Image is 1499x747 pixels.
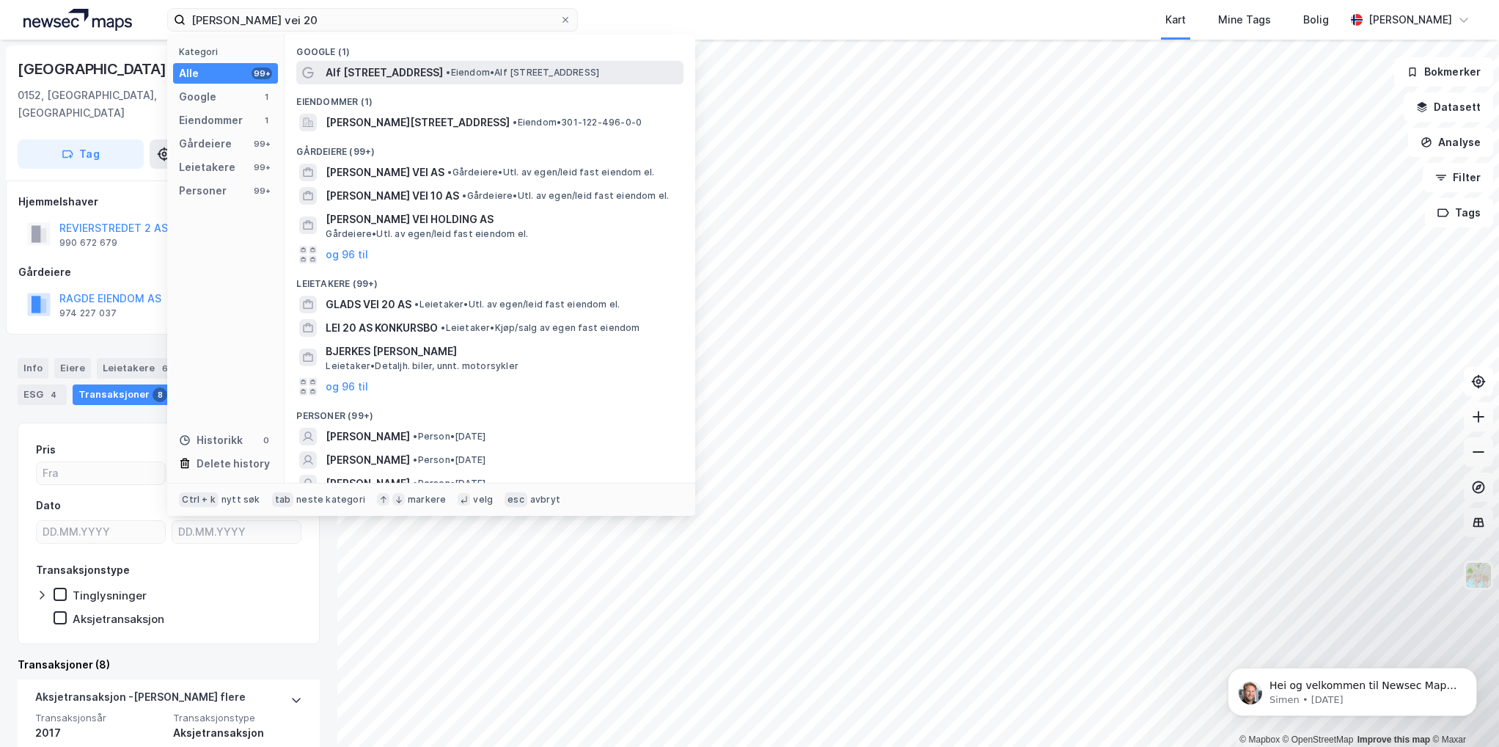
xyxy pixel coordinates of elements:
[179,158,235,176] div: Leietakere
[35,724,164,742] div: 2017
[441,322,639,334] span: Leietaker • Kjøp/salg av egen fast eiendom
[447,167,452,178] span: •
[413,478,485,489] span: Person • [DATE]
[153,387,167,402] div: 8
[408,494,446,506] div: markere
[326,360,518,372] span: Leietaker • Detaljh. biler, unnt. motorsykler
[179,492,219,507] div: Ctrl + k
[46,387,61,402] div: 4
[252,185,272,197] div: 99+
[179,431,243,449] div: Historikk
[413,478,417,489] span: •
[1408,128,1493,157] button: Analyse
[221,494,260,506] div: nytt søk
[446,67,599,79] span: Eiendom • Alf [STREET_ADDRESS]
[413,431,417,442] span: •
[1218,11,1271,29] div: Mine Tags
[326,475,410,492] span: [PERSON_NAME]
[35,688,246,712] div: Aksjetransaksjon - [PERSON_NAME] flere
[73,612,164,626] div: Aksjetransaksjon
[326,378,368,396] button: og 96 til
[59,237,117,249] div: 990 672 679
[326,319,438,337] span: LEI 20 AS KONKURSBO
[326,343,678,360] span: BJERKES [PERSON_NAME]
[18,358,48,379] div: Info
[285,398,695,425] div: Personer (99+)
[414,299,620,310] span: Leietaker • Utl. av egen/leid fast eiendom el.
[37,462,165,484] input: Fra
[54,358,91,379] div: Eiere
[505,492,527,507] div: esc
[272,492,294,507] div: tab
[36,561,130,579] div: Transaksjonstype
[1165,11,1186,29] div: Kart
[513,117,642,128] span: Eiendom • 301-122-496-0-0
[18,263,319,281] div: Gårdeiere
[285,34,695,61] div: Google (1)
[173,724,302,742] div: Aksjetransaksjon
[197,455,270,473] div: Delete history
[326,187,459,205] span: [PERSON_NAME] VEI 10 AS
[1239,735,1280,745] a: Mapbox
[530,494,560,506] div: avbryt
[413,431,485,442] span: Person • [DATE]
[462,190,669,202] span: Gårdeiere • Utl. av egen/leid fast eiendom el.
[35,712,164,724] span: Transaksjonsår
[18,656,320,674] div: Transaksjoner (8)
[18,385,67,405] div: ESG
[179,182,227,200] div: Personer
[260,114,272,126] div: 1
[37,521,165,543] input: DD.MM.YYYY
[252,138,272,150] div: 99+
[252,68,272,79] div: 99+
[326,246,368,263] button: og 96 til
[179,112,243,129] div: Eiendommer
[413,454,417,465] span: •
[18,57,182,81] div: [GEOGRAPHIC_DATA] 3
[179,88,216,106] div: Google
[513,117,517,128] span: •
[179,65,199,82] div: Alle
[1368,11,1452,29] div: [PERSON_NAME]
[179,46,278,57] div: Kategori
[260,434,272,446] div: 0
[462,190,466,201] span: •
[1206,637,1499,740] iframe: Intercom notifications message
[158,361,172,376] div: 6
[1404,92,1493,122] button: Datasett
[23,9,132,31] img: logo.a4113a55bc3d86da70a041830d287a7e.svg
[326,451,410,469] span: [PERSON_NAME]
[73,385,173,405] div: Transaksjoner
[326,114,510,131] span: [PERSON_NAME][STREET_ADDRESS]
[326,64,443,81] span: Alf [STREET_ADDRESS]
[285,84,695,111] div: Eiendommer (1)
[97,358,178,379] div: Leietakere
[413,454,485,466] span: Person • [DATE]
[186,9,560,31] input: Søk på adresse, matrikkel, gårdeiere, leietakere eller personer
[446,67,450,78] span: •
[18,87,205,122] div: 0152, [GEOGRAPHIC_DATA], [GEOGRAPHIC_DATA]
[18,193,319,211] div: Hjemmelshaver
[36,441,56,459] div: Pris
[18,139,144,169] button: Tag
[285,266,695,293] div: Leietakere (99+)
[59,307,117,319] div: 974 227 037
[326,296,411,313] span: GLADS VEI 20 AS
[1283,735,1354,745] a: OpenStreetMap
[252,161,272,173] div: 99+
[172,521,301,543] input: DD.MM.YYYY
[1423,163,1493,192] button: Filter
[326,164,444,181] span: [PERSON_NAME] VEI AS
[326,211,678,228] span: [PERSON_NAME] VEI HOLDING AS
[296,494,365,506] div: neste kategori
[73,589,147,602] div: Tinglysninger
[260,91,272,103] div: 1
[173,712,302,724] span: Transaksjonstype
[326,228,528,240] span: Gårdeiere • Utl. av egen/leid fast eiendom el.
[1425,198,1493,227] button: Tags
[414,299,419,310] span: •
